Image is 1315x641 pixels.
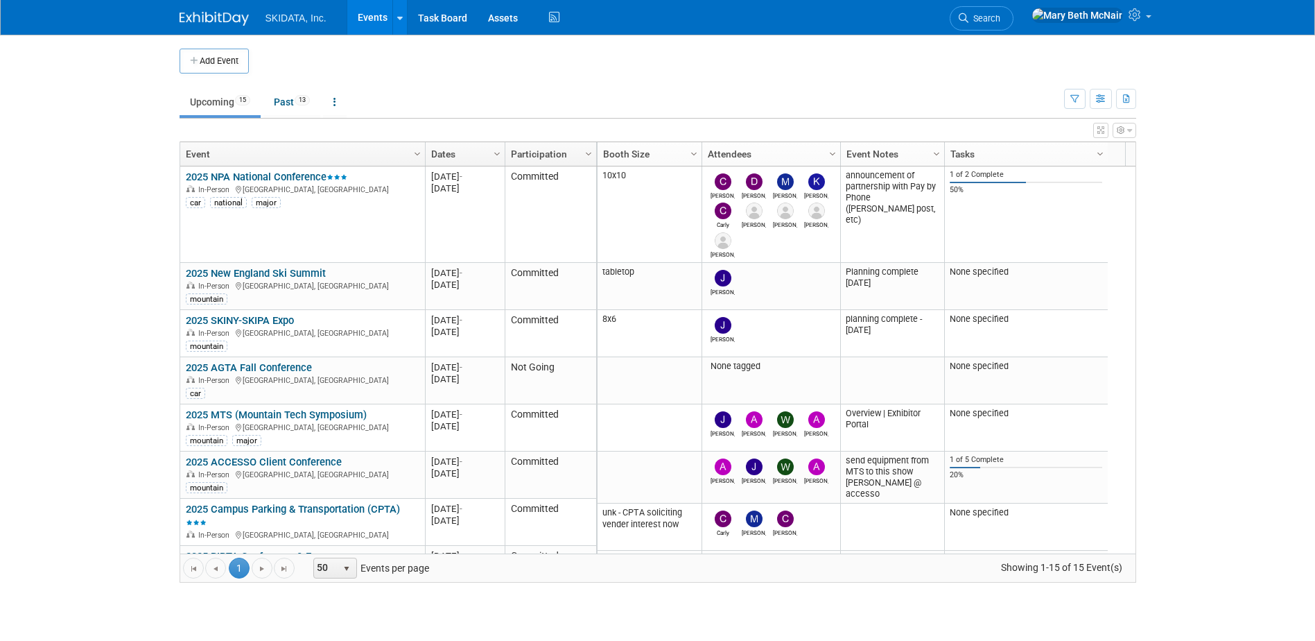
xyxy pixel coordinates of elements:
[505,499,596,546] td: Committed
[198,423,234,432] span: In-Person
[186,409,367,421] a: 2025 MTS (Mountain Tech Symposium)
[183,558,204,579] a: Go to the first page
[235,95,250,105] span: 15
[198,376,234,385] span: In-Person
[950,408,1102,419] div: None specified
[808,411,825,428] img: Andreas Kranabetter
[431,361,498,373] div: [DATE]
[840,452,944,504] td: send equipment from MTS to this show [PERSON_NAME] @ accesso
[711,249,735,258] div: Michael Ball
[186,171,347,183] a: 2025 NPA National Conference
[950,266,1102,277] div: None specified
[840,404,944,452] td: Overview | Exhibitor Portal
[1095,148,1106,160] span: Column Settings
[431,267,498,279] div: [DATE]
[505,357,596,404] td: Not Going
[431,314,498,326] div: [DATE]
[777,459,794,475] img: Wesley Martin
[252,558,272,579] a: Go to the next page
[1031,8,1123,23] img: Mary Beth McNair
[186,470,195,477] img: In-Person Event
[505,452,596,499] td: Committed
[742,428,766,437] div: Andy Shenberger
[180,12,249,26] img: ExhibitDay
[715,511,731,527] img: Carly Jansen
[715,317,731,334] img: John Keefe
[505,166,596,263] td: Committed
[715,270,731,287] img: John Keefe
[777,203,794,219] img: Corey Gase
[186,423,195,430] img: In-Person Event
[950,455,1102,465] div: 1 of 5 Complete
[431,550,498,562] div: [DATE]
[186,197,205,208] div: car
[827,148,838,160] span: Column Settings
[188,563,199,574] span: Go to the first page
[410,142,425,163] a: Column Settings
[968,13,1000,24] span: Search
[688,148,699,160] span: Column Settings
[603,142,693,166] a: Booth Size
[295,558,443,579] span: Events per page
[707,361,835,372] div: None tagged
[808,203,825,219] img: John Mayambi
[412,148,423,160] span: Column Settings
[229,558,250,579] span: 1
[431,142,496,166] a: Dates
[210,197,247,208] div: national
[256,563,268,574] span: Go to the next page
[708,142,831,166] a: Attendees
[505,404,596,452] td: Committed
[460,315,462,325] span: -
[431,279,498,291] div: [DATE]
[186,185,195,192] img: In-Person Event
[263,89,320,115] a: Past13
[742,219,766,228] div: Dave Luken
[746,511,763,527] img: Malloy Pohrer
[804,219,828,228] div: John Mayambi
[746,203,763,219] img: Dave Luken
[295,95,310,105] span: 13
[808,459,825,475] img: Andreas Kranabetter
[840,263,944,310] td: Planning complete [DATE]
[715,459,731,475] img: Andy Shenberger
[186,550,327,563] a: 2025 PIPTA Conference & Expo
[583,148,594,160] span: Column Settings
[686,142,702,163] a: Column Settings
[186,376,195,383] img: In-Person Event
[431,456,498,468] div: [DATE]
[431,182,498,194] div: [DATE]
[773,190,797,199] div: Malloy Pohrer
[186,280,419,291] div: [GEOGRAPHIC_DATA], [GEOGRAPHIC_DATA]
[742,190,766,199] div: Damon Kessler
[711,428,735,437] div: John Keefe
[950,6,1013,31] a: Search
[186,503,400,529] a: 2025 Campus Parking & Transportation (CPTA)
[205,558,226,579] a: Go to the previous page
[460,551,462,561] span: -
[198,329,234,338] span: In-Person
[711,219,735,228] div: Carly Jansen
[711,287,735,296] div: John Keefe
[715,411,731,428] img: John Keefe
[804,190,828,199] div: Keith Lynch
[186,468,419,480] div: [GEOGRAPHIC_DATA], [GEOGRAPHIC_DATA]
[581,142,596,163] a: Column Settings
[598,166,702,263] td: 10x10
[711,334,735,343] div: John Keefe
[950,142,1099,166] a: Tasks
[808,173,825,190] img: Keith Lynch
[186,421,419,433] div: [GEOGRAPHIC_DATA], [GEOGRAPHIC_DATA]
[186,374,419,386] div: [GEOGRAPHIC_DATA], [GEOGRAPHIC_DATA]
[186,329,195,336] img: In-Person Event
[265,12,326,24] span: SKIDATA, Inc.
[460,409,462,420] span: -
[804,428,828,437] div: Andreas Kranabetter
[186,456,342,468] a: 2025 ACCESSO Client Conference
[950,470,1102,480] div: 20%
[598,263,702,310] td: tabletop
[711,475,735,484] div: Andy Shenberger
[186,142,416,166] a: Event
[186,388,205,399] div: car
[598,551,702,598] td: 10x10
